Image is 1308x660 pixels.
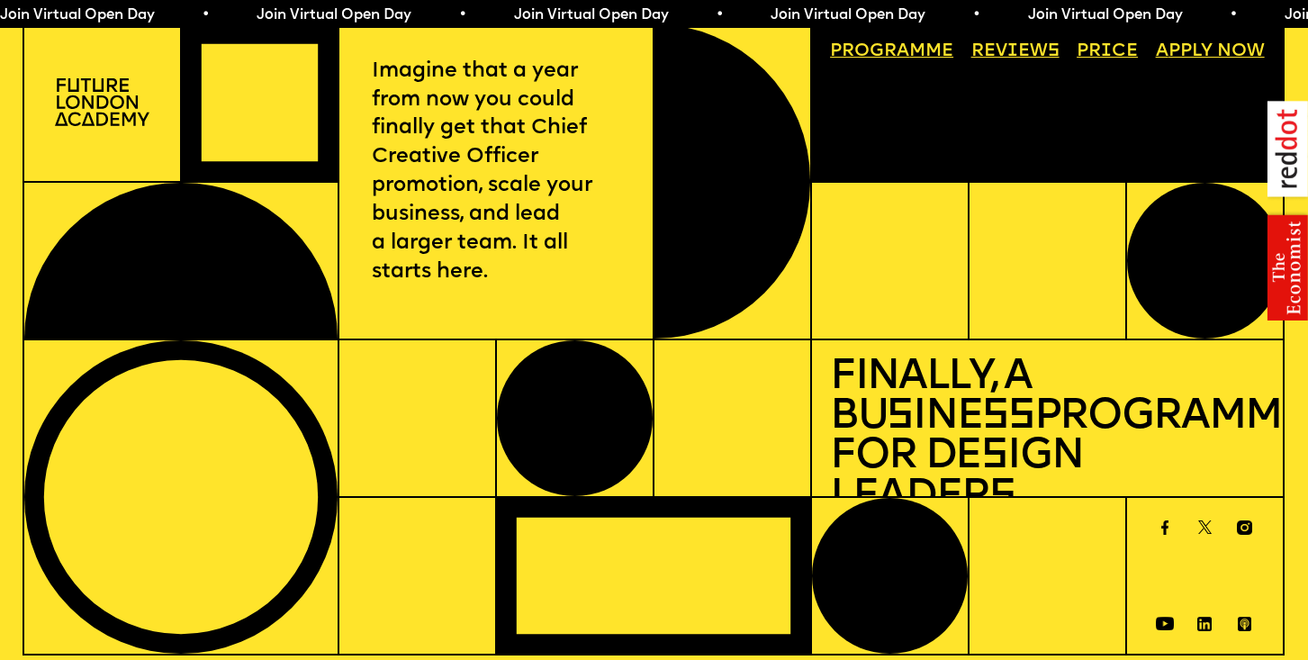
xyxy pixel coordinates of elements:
span: • [458,8,466,23]
span: s [981,436,1007,478]
span: • [1230,8,1238,23]
span: • [202,8,210,23]
span: • [716,8,724,23]
span: ss [982,396,1033,438]
span: s [887,396,913,438]
a: Programme [821,33,962,69]
span: • [972,8,980,23]
p: Imagine that a year from now you could finally get that Chief Creative Officer promotion, scale y... [372,58,619,288]
span: A [1156,42,1168,60]
span: a [897,42,909,60]
a: Apply now [1147,33,1274,69]
a: Reviews [962,33,1069,69]
span: s [989,476,1015,519]
h1: Finally, a Bu ine Programme for De ign Leader [830,358,1265,518]
a: Price [1068,33,1147,69]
